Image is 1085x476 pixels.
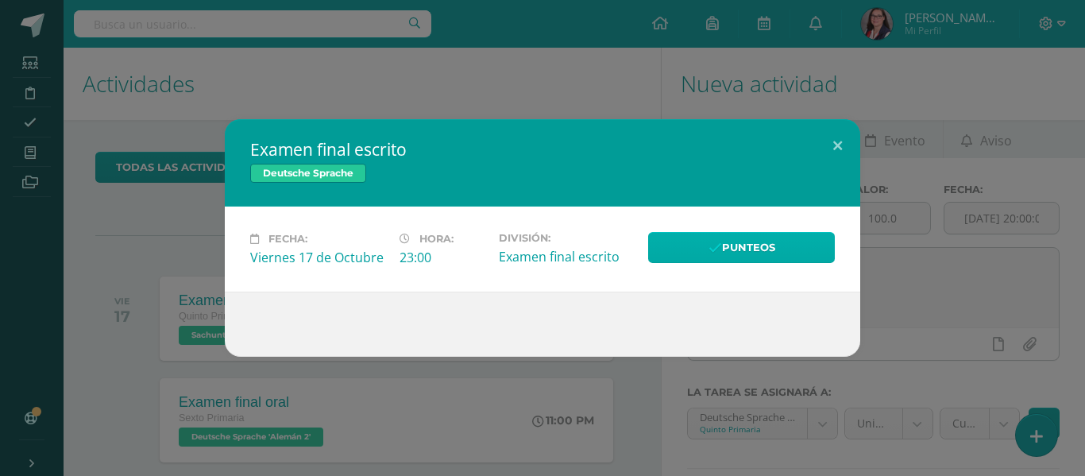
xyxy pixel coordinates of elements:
[648,232,835,263] a: Punteos
[419,233,454,245] span: Hora:
[499,248,635,265] div: Examen final escrito
[250,164,366,183] a: Deutsche Sprache
[268,233,307,245] span: Fecha:
[815,119,860,173] button: Close (Esc)
[499,232,635,244] label: División:
[250,249,387,266] div: Viernes 17 de Octubre
[250,138,835,161] h2: Examen final escrito
[400,249,486,266] div: 23:00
